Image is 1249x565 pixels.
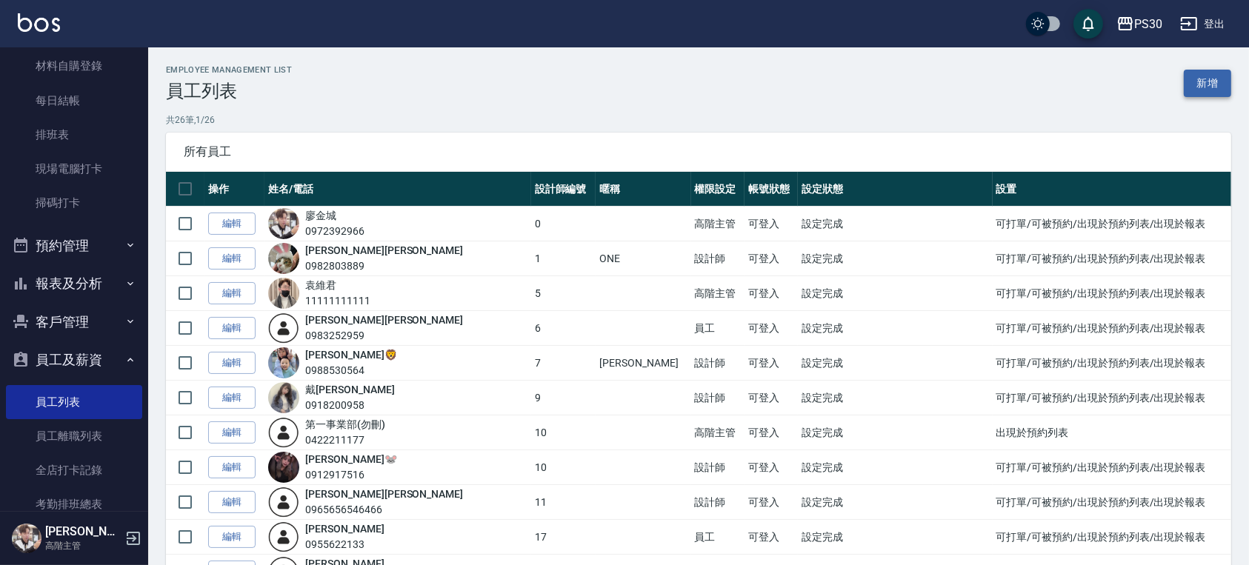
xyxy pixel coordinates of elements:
td: 可打單/可被預約/出現於預約列表/出現於報表 [993,241,1231,276]
a: 排班表 [6,118,142,152]
td: 可打單/可被預約/出現於預約列表/出現於報表 [993,311,1231,346]
td: ONE [596,241,690,276]
td: 可打單/可被預約/出現於預約列表/出現於報表 [993,276,1231,311]
a: 袁維君 [305,279,336,291]
a: 廖金城 [305,210,336,221]
td: 6 [531,311,596,346]
td: 可登入 [745,520,798,555]
span: 所有員工 [184,144,1213,159]
td: 可登入 [745,450,798,485]
a: 編輯 [208,282,256,305]
td: 5 [531,276,596,311]
td: 設計師 [691,346,745,381]
button: 員工及薪資 [6,341,142,379]
p: 高階主管 [45,539,121,552]
td: 1 [531,241,596,276]
td: 高階主管 [691,415,745,450]
div: 0918200958 [305,398,394,413]
div: 0982803889 [305,258,463,274]
a: 員工列表 [6,385,142,419]
th: 暱稱 [596,172,690,207]
th: 設定狀態 [798,172,992,207]
a: 現場電腦打卡 [6,152,142,186]
a: 掃碼打卡 [6,186,142,220]
a: 編輯 [208,317,256,340]
td: 設計師 [691,485,745,520]
td: 可打單/可被預約/出現於預約列表/出現於報表 [993,450,1231,485]
th: 權限設定 [691,172,745,207]
a: 編輯 [208,456,256,479]
img: avatar.jpeg [268,452,299,483]
a: 編輯 [208,247,256,270]
div: 0972392966 [305,224,364,239]
td: 設定完成 [798,415,992,450]
td: 可打單/可被預約/出現於預約列表/出現於報表 [993,381,1231,415]
a: 戴[PERSON_NAME] [305,384,394,395]
img: user-login-man-human-body-mobile-person-512.png [268,487,299,518]
td: 11 [531,485,596,520]
div: 11111111111 [305,293,370,309]
a: 編輯 [208,352,256,375]
img: user-login-man-human-body-mobile-person-512.png [268,312,299,344]
p: 共 26 筆, 1 / 26 [166,113,1231,127]
a: 第一事業部(勿刪) [305,418,385,430]
td: 設定完成 [798,207,992,241]
td: 設計師 [691,450,745,485]
img: avatar.jpeg [268,347,299,378]
td: 7 [531,346,596,381]
div: 0955622133 [305,537,384,552]
td: 高階主管 [691,207,745,241]
td: 設定完成 [798,276,992,311]
a: 編輯 [208,213,256,235]
td: 可登入 [745,207,798,241]
div: 0422211177 [305,432,385,448]
td: 設定完成 [798,346,992,381]
td: 17 [531,520,596,555]
div: 0965656546466 [305,502,463,518]
td: [PERSON_NAME] [596,346,690,381]
td: 可打單/可被預約/出現於預約列表/出現於報表 [993,485,1231,520]
td: 可打單/可被預約/出現於預約列表/出現於報表 [993,520,1231,555]
a: [PERSON_NAME][PERSON_NAME] [305,244,463,256]
button: 預約管理 [6,227,142,265]
td: 設定完成 [798,381,992,415]
img: avatar.jpeg [268,382,299,413]
div: 0912917516 [305,467,396,483]
td: 出現於預約列表 [993,415,1231,450]
a: 考勤排班總表 [6,487,142,521]
a: 每日結帳 [6,84,142,118]
a: 編輯 [208,421,256,444]
img: Person [12,524,41,553]
a: [PERSON_NAME]🐭 [305,453,396,465]
td: 10 [531,450,596,485]
img: avatar.jpeg [268,243,299,274]
td: 設定完成 [798,241,992,276]
a: 新增 [1184,70,1231,97]
a: 編輯 [208,491,256,514]
td: 高階主管 [691,276,745,311]
div: PS30 [1134,15,1162,33]
td: 可登入 [745,311,798,346]
td: 0 [531,207,596,241]
th: 操作 [204,172,264,207]
a: [PERSON_NAME][PERSON_NAME] [305,314,463,326]
a: 編輯 [208,387,256,409]
td: 可登入 [745,415,798,450]
h5: [PERSON_NAME] [45,524,121,539]
td: 9 [531,381,596,415]
img: user-login-man-human-body-mobile-person-512.png [268,521,299,552]
td: 可打單/可被預約/出現於預約列表/出現於報表 [993,346,1231,381]
button: 客戶管理 [6,303,142,341]
h2: Employee Management List [166,65,292,75]
td: 設定完成 [798,520,992,555]
button: 登出 [1174,10,1231,38]
td: 可登入 [745,346,798,381]
th: 帳號狀態 [745,172,798,207]
td: 可打單/可被預約/出現於預約列表/出現於報表 [993,207,1231,241]
td: 員工 [691,520,745,555]
td: 可登入 [745,276,798,311]
a: 員工離職列表 [6,419,142,453]
h3: 員工列表 [166,81,292,101]
td: 10 [531,415,596,450]
a: [PERSON_NAME]🦁 [305,349,396,361]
